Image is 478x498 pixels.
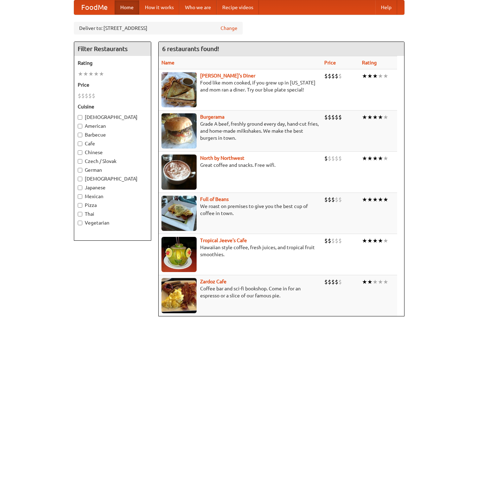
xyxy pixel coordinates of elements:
[335,155,338,162] li: $
[324,237,328,245] li: $
[335,196,338,203] li: $
[78,193,147,200] label: Mexican
[115,0,139,14] a: Home
[200,196,229,202] a: Full of Beans
[362,113,367,121] li: ★
[335,72,338,80] li: $
[99,70,104,78] li: ★
[78,168,82,172] input: German
[78,140,147,147] label: Cafe
[83,70,88,78] li: ★
[328,72,331,80] li: $
[85,92,88,100] li: $
[161,60,174,65] a: Name
[78,149,147,156] label: Chinese
[78,122,147,130] label: American
[362,278,367,286] li: ★
[74,0,115,14] a: FoodMe
[324,278,328,286] li: $
[338,237,342,245] li: $
[200,155,244,161] b: North by Northwest
[78,219,147,226] label: Vegetarian
[372,237,378,245] li: ★
[200,238,247,243] b: Tropical Jeeve's Cafe
[217,0,259,14] a: Recipe videos
[367,113,372,121] li: ★
[78,185,82,190] input: Japanese
[78,212,82,216] input: Thai
[161,120,319,141] p: Grade A beef, freshly ground every day, hand-cut fries, and home-made milkshakes. We make the bes...
[362,155,367,162] li: ★
[78,221,82,225] input: Vegetarian
[88,92,92,100] li: $
[335,237,338,245] li: $
[338,113,342,121] li: $
[367,155,372,162] li: ★
[139,0,179,14] a: How it works
[328,278,331,286] li: $
[324,196,328,203] li: $
[331,196,335,203] li: $
[324,155,328,162] li: $
[338,155,342,162] li: $
[335,278,338,286] li: $
[378,155,383,162] li: ★
[331,113,335,121] li: $
[78,158,147,165] label: Czech / Slovak
[74,42,151,56] h4: Filter Restaurants
[338,196,342,203] li: $
[88,70,94,78] li: ★
[338,278,342,286] li: $
[328,113,331,121] li: $
[161,196,197,231] img: beans.jpg
[362,237,367,245] li: ★
[74,22,243,34] div: Deliver to: [STREET_ADDRESS]
[372,113,378,121] li: ★
[161,162,319,169] p: Great coffee and snacks. Free wifi.
[78,175,147,182] label: [DEMOGRAPHIC_DATA]
[179,0,217,14] a: Who we are
[324,113,328,121] li: $
[324,72,328,80] li: $
[78,166,147,174] label: German
[161,278,197,313] img: zardoz.jpg
[324,60,336,65] a: Price
[328,155,331,162] li: $
[161,79,319,93] p: Food like mom cooked, if you grew up in [US_STATE] and mom ran a diner. Try our blue plate special!
[161,113,197,149] img: burgerama.jpg
[78,115,82,120] input: [DEMOGRAPHIC_DATA]
[372,72,378,80] li: ★
[78,210,147,218] label: Thai
[161,237,197,272] img: jeeves.jpg
[200,279,227,284] a: Zardoz Cafe
[78,184,147,191] label: Japanese
[78,177,82,181] input: [DEMOGRAPHIC_DATA]
[78,194,82,199] input: Mexican
[328,237,331,245] li: $
[383,196,388,203] li: ★
[383,278,388,286] li: ★
[78,203,82,208] input: Pizza
[78,141,82,146] input: Cafe
[378,72,383,80] li: ★
[372,155,378,162] li: ★
[338,72,342,80] li: $
[78,131,147,138] label: Barbecue
[78,114,147,121] label: [DEMOGRAPHIC_DATA]
[362,196,367,203] li: ★
[78,59,147,67] h5: Rating
[328,196,331,203] li: $
[200,114,224,120] a: Burgerama
[362,60,377,65] a: Rating
[221,25,237,32] a: Change
[200,73,255,78] a: [PERSON_NAME]'s Diner
[78,81,147,88] h5: Price
[161,72,197,107] img: sallys.jpg
[383,72,388,80] li: ★
[94,70,99,78] li: ★
[372,196,378,203] li: ★
[92,92,95,100] li: $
